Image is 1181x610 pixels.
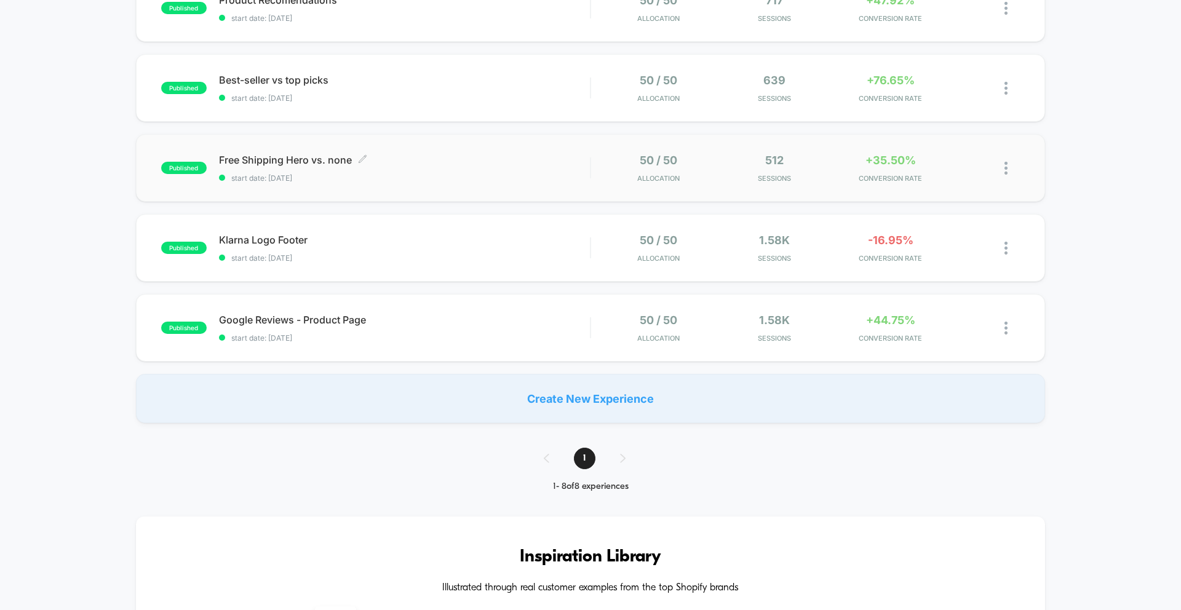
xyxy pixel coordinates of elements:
span: 1.58k [759,234,790,247]
input: Volume [514,317,551,329]
span: start date: [DATE] [219,333,590,343]
span: start date: [DATE] [219,93,590,103]
span: 1 [574,448,595,469]
div: Current time [427,316,455,330]
span: 50 / 50 [640,234,677,247]
div: 1 - 8 of 8 experiences [531,481,650,492]
span: Sessions [720,174,830,183]
span: 1.58k [759,314,790,327]
img: close [1004,242,1008,255]
span: -16.95% [868,234,913,247]
img: close [1004,2,1008,15]
span: CONVERSION RATE [835,334,945,343]
h4: Illustrated through real customer examples from the top Shopify brands [173,582,1008,594]
span: Allocation [637,14,680,23]
span: published [161,162,207,174]
span: Sessions [720,94,830,103]
div: Create New Experience [136,374,1045,423]
span: start date: [DATE] [219,173,590,183]
span: +76.65% [867,74,915,87]
span: Allocation [637,174,680,183]
span: +35.50% [865,154,916,167]
span: published [161,322,207,334]
span: Klarna Logo Footer [219,234,590,246]
span: +44.75% [866,314,915,327]
span: Best-seller vs top picks [219,74,590,86]
input: Seek [9,296,595,308]
span: CONVERSION RATE [835,174,945,183]
span: Allocation [637,254,680,263]
span: Sessions [720,334,830,343]
img: close [1004,82,1008,95]
button: Play, NEW DEMO 2025-VEED.mp4 [6,313,26,333]
span: Sessions [720,14,830,23]
span: 512 [765,154,784,167]
span: published [161,242,207,254]
span: start date: [DATE] [219,14,590,23]
span: 50 / 50 [640,74,677,87]
span: Sessions [720,254,830,263]
span: Allocation [637,94,680,103]
span: 50 / 50 [640,314,677,327]
span: Free Shipping Hero vs. none [219,154,590,166]
h3: Inspiration Library [173,547,1008,567]
span: Allocation [637,334,680,343]
span: CONVERSION RATE [835,94,945,103]
span: CONVERSION RATE [835,14,945,23]
span: published [161,2,207,14]
span: published [161,82,207,94]
div: Duration [457,316,490,330]
img: close [1004,322,1008,335]
span: start date: [DATE] [219,253,590,263]
span: 639 [763,74,785,87]
span: Google Reviews - Product Page [219,314,590,326]
span: 50 / 50 [640,154,677,167]
span: CONVERSION RATE [835,254,945,263]
img: close [1004,162,1008,175]
button: Play, NEW DEMO 2025-VEED.mp4 [287,155,316,184]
